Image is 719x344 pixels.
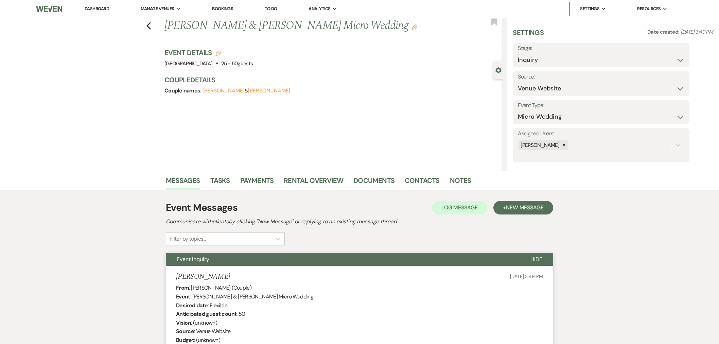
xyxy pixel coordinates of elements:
b: From [176,284,189,291]
b: Event [176,293,190,300]
label: Stage: [518,44,684,53]
button: Edit [412,24,417,30]
span: 25 - 50 guests [221,60,253,67]
a: Dashboard [85,6,109,12]
span: [GEOGRAPHIC_DATA]. [164,60,213,67]
h2: Communicate with clients by clicking "New Message" or replying to an existing message thread. [166,218,553,226]
div: Filter by topics... [170,235,206,243]
span: Date created: [647,29,681,35]
span: [DATE] 3:49 PM [510,273,543,279]
button: +New Message [493,201,553,214]
span: & [203,87,290,94]
b: Budget [176,337,194,344]
span: Analytics [309,5,330,12]
img: Weven Logo [36,2,62,16]
h3: Couple Details [164,75,496,85]
label: Assigned Users: [518,129,684,139]
h3: Event Details [164,48,253,57]
button: Hide [520,253,553,266]
b: Source [176,328,194,335]
a: To Do [265,6,277,12]
span: Resources [637,5,661,12]
span: Settings [580,5,599,12]
button: Log Message [432,201,487,214]
span: Couple names: [164,87,203,94]
a: Contacts [405,175,440,190]
span: Hide [530,256,542,263]
a: Tasks [210,175,230,190]
span: Event Inquiry [177,256,209,263]
div: [PERSON_NAME] [519,140,560,150]
label: Event Type: [518,101,684,110]
span: [DATE] 3:49 PM [681,29,713,35]
span: New Message [506,204,544,211]
h3: Settings [513,28,544,43]
b: Anticipated guest count [176,310,236,317]
a: Notes [450,175,471,190]
a: Rental Overview [284,175,343,190]
button: [PERSON_NAME] [248,88,290,93]
h5: [PERSON_NAME] [176,273,230,281]
b: Desired date [176,302,208,309]
span: Manage Venues [141,5,174,12]
h1: [PERSON_NAME] & [PERSON_NAME] Micro Wedding [164,18,433,34]
label: Source: [518,72,684,82]
a: Payments [240,175,274,190]
h1: Event Messages [166,201,238,215]
a: Bookings [212,6,233,12]
button: [PERSON_NAME] [203,88,245,93]
b: Vision [176,319,191,326]
button: Close lead details [495,67,502,73]
button: Event Inquiry [166,253,520,266]
a: Messages [166,175,200,190]
a: Documents [353,175,394,190]
span: Log Message [441,204,478,211]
